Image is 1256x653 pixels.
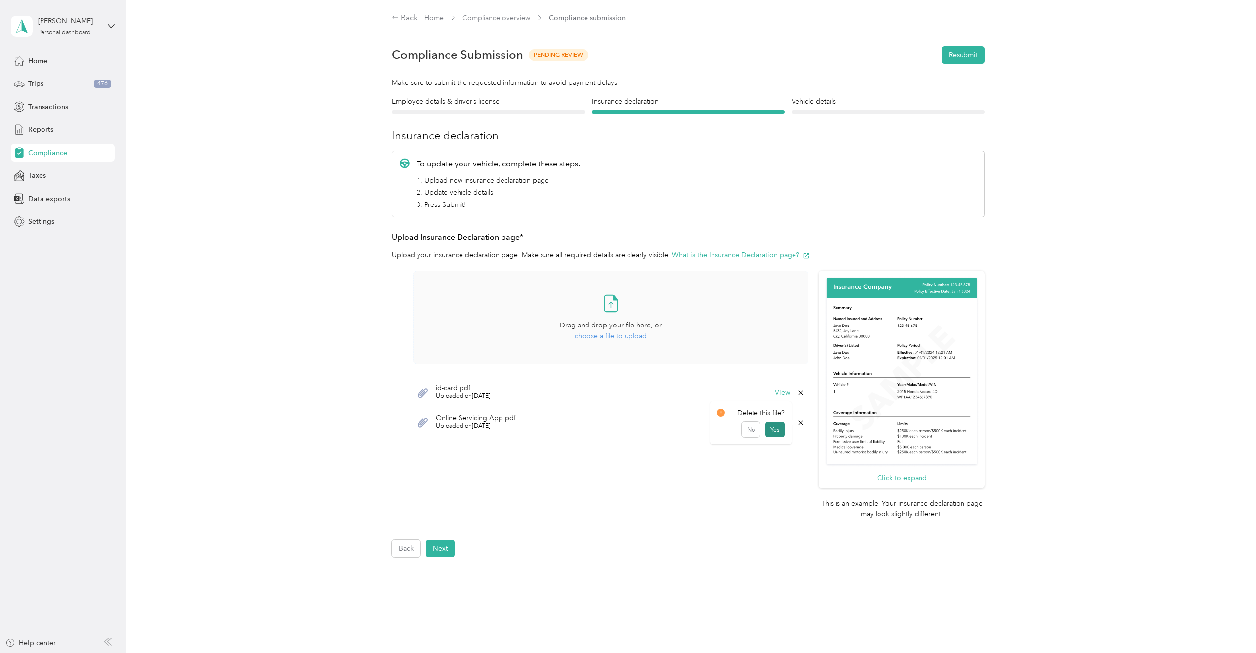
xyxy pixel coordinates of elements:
[424,14,444,22] a: Home
[672,250,810,260] button: What is the Insurance Declaration page?
[436,415,516,422] span: Online Servicing App.pdf
[417,187,581,198] li: 2. Update vehicle details
[819,498,985,519] p: This is an example. Your insurance declaration page may look slightly different.
[824,276,980,467] img: Sample insurance declaration
[28,56,47,66] span: Home
[28,170,46,181] span: Taxes
[392,540,420,557] button: Back
[392,48,523,62] h1: Compliance Submission
[462,14,530,22] a: Compliance overview
[436,385,491,392] span: id-card.pdf
[775,389,790,396] button: View
[28,124,53,135] span: Reports
[392,12,418,24] div: Back
[28,148,67,158] span: Compliance
[414,271,808,364] span: Drag and drop your file here, orchoose a file to upload
[426,540,455,557] button: Next
[877,473,927,483] button: Click to expand
[765,422,785,438] button: Yes
[1201,598,1256,653] iframe: Everlance-gr Chat Button Frame
[575,332,647,340] span: choose a file to upload
[592,96,785,107] h4: Insurance declaration
[549,13,626,23] span: Compliance submission
[529,49,588,61] span: Pending Review
[28,102,68,112] span: Transactions
[436,422,516,431] span: Uploaded on [DATE]
[5,638,56,648] button: Help center
[28,79,43,89] span: Trips
[792,96,985,107] h4: Vehicle details
[38,16,100,26] div: [PERSON_NAME]
[392,78,985,88] div: Make sure to submit the requested information to avoid payment delays
[392,231,985,244] h3: Upload Insurance Declaration page*
[417,200,581,210] li: 3. Press Submit!
[392,96,585,107] h4: Employee details & driver’s license
[436,392,491,401] span: Uploaded on [DATE]
[392,127,985,144] h3: Insurance declaration
[417,158,581,170] p: To update your vehicle, complete these steps:
[942,46,985,64] button: Resubmit
[28,216,54,227] span: Settings
[560,321,662,329] span: Drag and drop your file here, or
[717,408,785,418] div: Delete this file?
[94,80,111,88] span: 476
[392,250,985,260] p: Upload your insurance declaration page. Make sure all required details are clearly visible.
[38,30,91,36] div: Personal dashboard
[417,175,581,186] li: 1. Upload new insurance declaration page
[28,194,70,204] span: Data exports
[742,422,760,438] button: No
